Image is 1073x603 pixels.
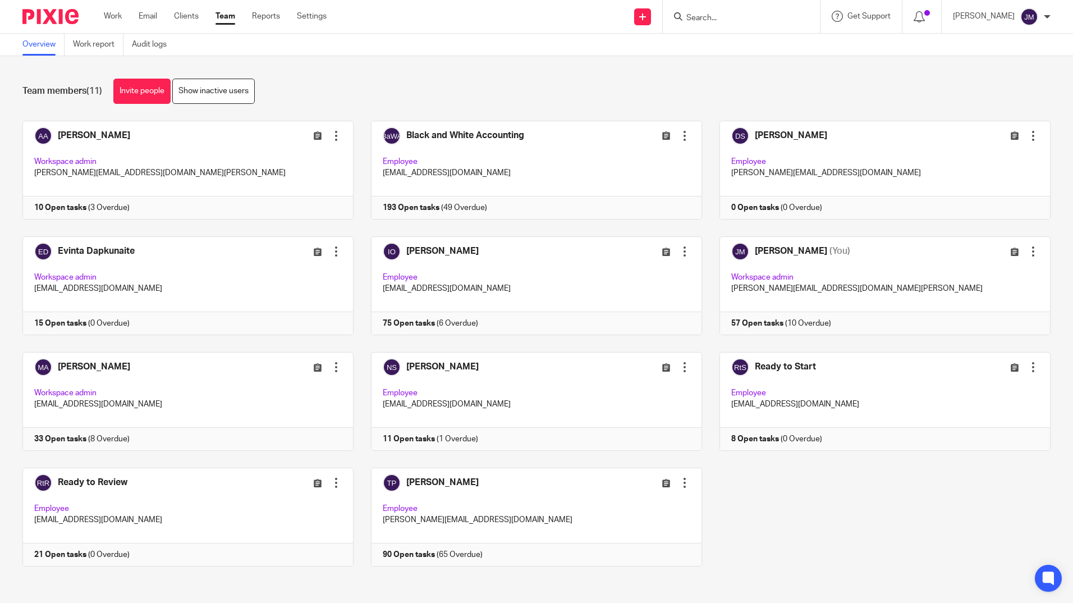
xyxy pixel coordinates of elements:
[172,79,255,104] a: Show inactive users
[174,11,199,22] a: Clients
[104,11,122,22] a: Work
[139,11,157,22] a: Email
[113,79,171,104] a: Invite people
[22,9,79,24] img: Pixie
[86,86,102,95] span: (11)
[685,13,786,24] input: Search
[73,34,123,56] a: Work report
[847,12,891,20] span: Get Support
[22,85,102,97] h1: Team members
[132,34,175,56] a: Audit logs
[297,11,327,22] a: Settings
[1020,8,1038,26] img: svg%3E
[252,11,280,22] a: Reports
[215,11,235,22] a: Team
[22,34,65,56] a: Overview
[953,11,1015,22] p: [PERSON_NAME]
